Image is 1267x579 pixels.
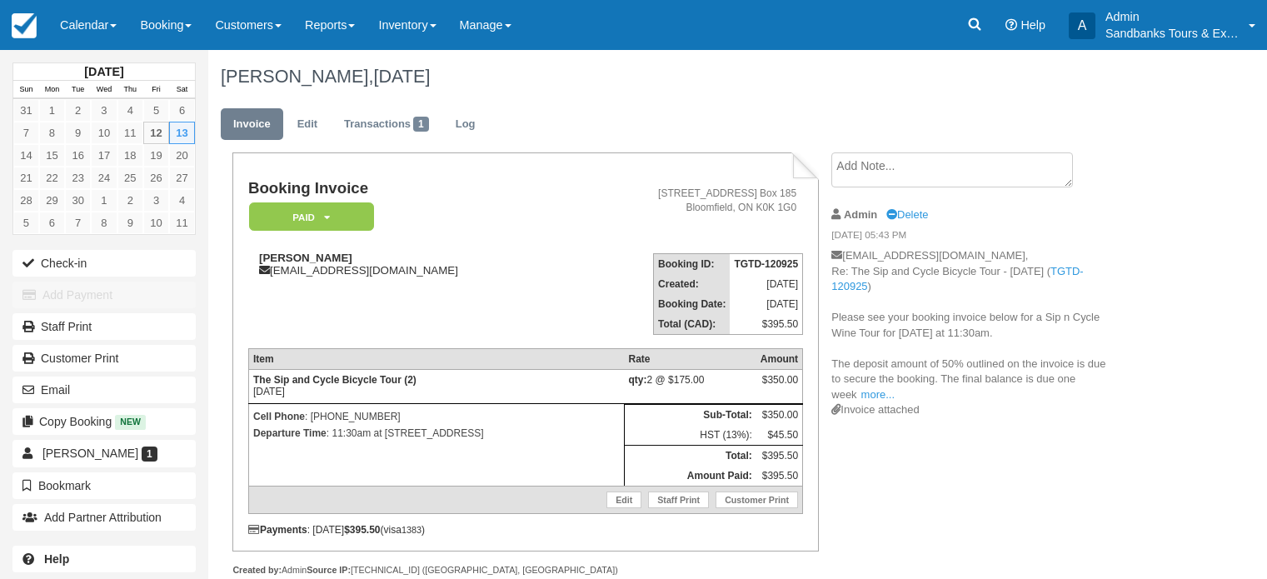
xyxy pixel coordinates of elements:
[577,187,796,215] address: [STREET_ADDRESS] Box 185 Bloomfield, ON K0K 1G0
[1005,19,1017,31] i: Help
[143,144,169,167] a: 19
[654,294,731,314] th: Booking Date:
[248,180,571,197] h1: Booking Invoice
[443,108,488,141] a: Log
[332,108,441,141] a: Transactions1
[12,250,196,277] button: Check-in
[39,212,65,234] a: 6
[221,67,1146,87] h1: [PERSON_NAME],
[91,81,117,99] th: Wed
[1069,12,1095,39] div: A
[39,122,65,144] a: 8
[248,349,624,370] th: Item
[143,167,169,189] a: 26
[831,228,1112,247] em: [DATE] 05:43 PM
[13,122,39,144] a: 7
[373,66,430,87] span: [DATE]
[84,65,123,78] strong: [DATE]
[169,167,195,189] a: 27
[39,144,65,167] a: 15
[117,189,143,212] a: 2
[169,144,195,167] a: 20
[44,552,69,566] b: Help
[232,564,818,577] div: Admin [TECHNICAL_ID] ([GEOGRAPHIC_DATA], [GEOGRAPHIC_DATA])
[734,258,798,270] strong: TGTD-120925
[169,99,195,122] a: 6
[831,248,1112,402] p: [EMAIL_ADDRESS][DOMAIN_NAME], Re: The Sip and Cycle Bicycle Tour - [DATE] ( ) Please see your boo...
[730,314,802,335] td: $395.50
[143,212,169,234] a: 10
[730,274,802,294] td: [DATE]
[221,108,283,141] a: Invoice
[12,377,196,403] button: Email
[756,425,803,446] td: $45.50
[1105,25,1239,42] p: Sandbanks Tours & Experiences
[248,370,624,404] td: [DATE]
[117,144,143,167] a: 18
[12,282,196,308] button: Add Payment
[91,167,117,189] a: 24
[629,374,647,386] strong: qty
[285,108,330,141] a: Edit
[248,524,803,536] div: : [DATE] (visa )
[39,189,65,212] a: 29
[730,294,802,314] td: [DATE]
[12,313,196,340] a: Staff Print
[259,252,352,264] strong: [PERSON_NAME]
[1105,8,1239,25] p: Admin
[65,81,91,99] th: Tue
[831,402,1112,418] div: Invoice attached
[12,440,196,467] a: [PERSON_NAME] 1
[117,122,143,144] a: 11
[115,415,146,429] span: New
[716,492,798,508] a: Customer Print
[169,212,195,234] a: 11
[761,374,798,399] div: $350.00
[65,144,91,167] a: 16
[13,99,39,122] a: 31
[117,212,143,234] a: 9
[344,524,380,536] strong: $395.50
[625,446,756,467] th: Total:
[886,208,928,221] a: Delete
[413,117,429,132] span: 1
[12,345,196,372] a: Customer Print
[13,212,39,234] a: 5
[143,122,169,144] a: 12
[169,81,195,99] th: Sat
[625,405,756,426] th: Sub-Total:
[249,202,374,232] em: Paid
[253,411,305,422] strong: Cell Phone
[654,254,731,275] th: Booking ID:
[625,349,756,370] th: Rate
[861,388,895,401] a: more...
[12,546,196,572] a: Help
[13,189,39,212] a: 28
[12,472,196,499] button: Bookmark
[625,370,756,404] td: 2 @ $175.00
[756,349,803,370] th: Amount
[232,565,282,575] strong: Created by:
[756,405,803,426] td: $350.00
[248,252,571,277] div: [EMAIL_ADDRESS][DOMAIN_NAME]
[12,504,196,531] button: Add Partner Attribution
[253,425,620,442] p: : 11:30am at [STREET_ADDRESS]
[13,167,39,189] a: 21
[169,122,195,144] a: 13
[12,408,196,435] button: Copy Booking New
[1020,18,1045,32] span: Help
[169,189,195,212] a: 4
[248,202,368,232] a: Paid
[143,81,169,99] th: Fri
[756,446,803,467] td: $395.50
[142,447,157,462] span: 1
[13,81,39,99] th: Sun
[248,524,307,536] strong: Payments
[117,99,143,122] a: 4
[143,189,169,212] a: 3
[65,189,91,212] a: 30
[39,167,65,189] a: 22
[91,212,117,234] a: 8
[756,466,803,487] td: $395.50
[648,492,709,508] a: Staff Print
